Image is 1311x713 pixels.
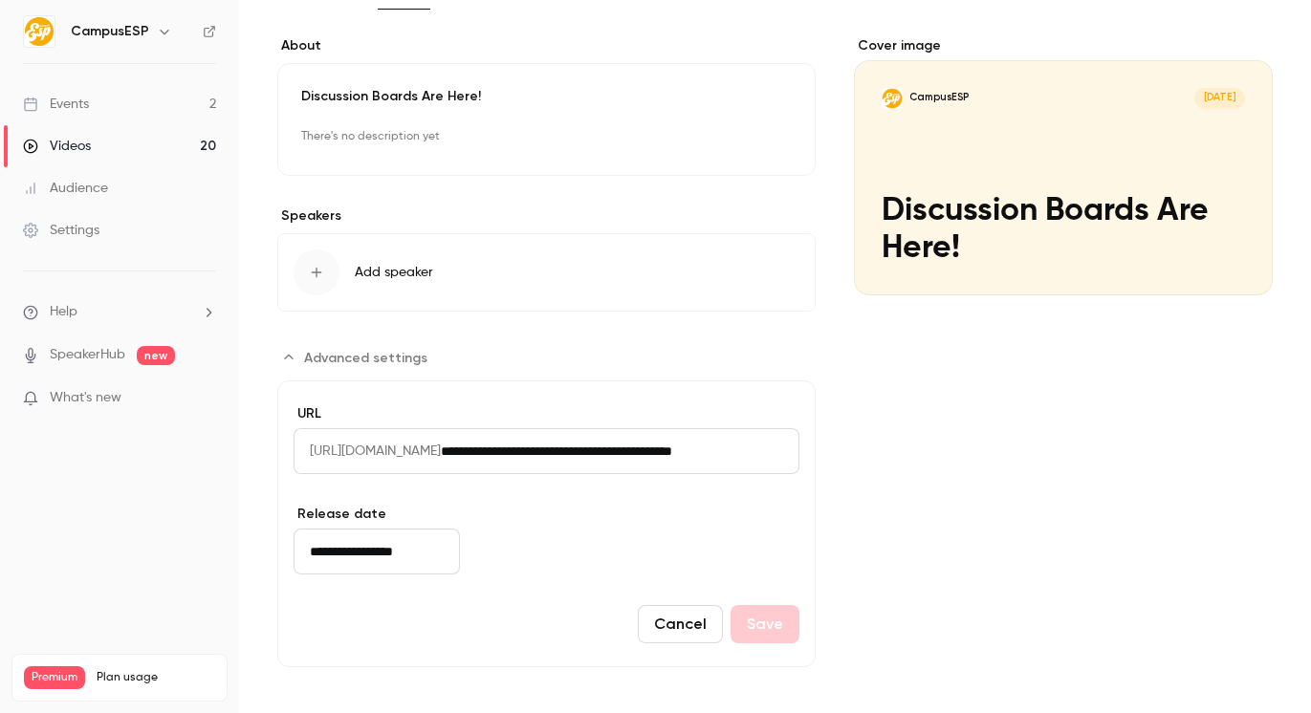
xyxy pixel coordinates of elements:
[277,342,439,373] button: Advanced settings
[294,428,441,474] span: [URL][DOMAIN_NAME]
[294,505,460,524] label: Release date
[277,233,816,312] button: Add speaker
[24,666,85,689] span: Premium
[301,87,792,106] p: Discussion Boards Are Here!
[24,16,55,47] img: CampusESP
[277,206,816,226] label: Speakers
[23,137,91,156] div: Videos
[294,529,460,574] input: Mon, Sep 08, 2025
[854,36,1273,295] section: Cover image
[277,36,816,55] label: About
[97,670,215,685] span: Plan usage
[23,221,99,240] div: Settings
[23,179,108,198] div: Audience
[277,342,816,667] section: Advanced settings
[304,348,427,368] span: Advanced settings
[23,95,89,114] div: Events
[50,388,121,408] span: What's new
[301,121,792,152] p: There's no description yet
[854,36,1273,55] label: Cover image
[50,345,125,365] a: SpeakerHub
[638,605,723,643] button: Cancel
[50,302,77,322] span: Help
[294,404,799,423] label: URL
[355,263,433,282] span: Add speaker
[23,302,216,322] li: help-dropdown-opener
[71,22,149,41] h6: CampusESP
[137,346,175,365] span: new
